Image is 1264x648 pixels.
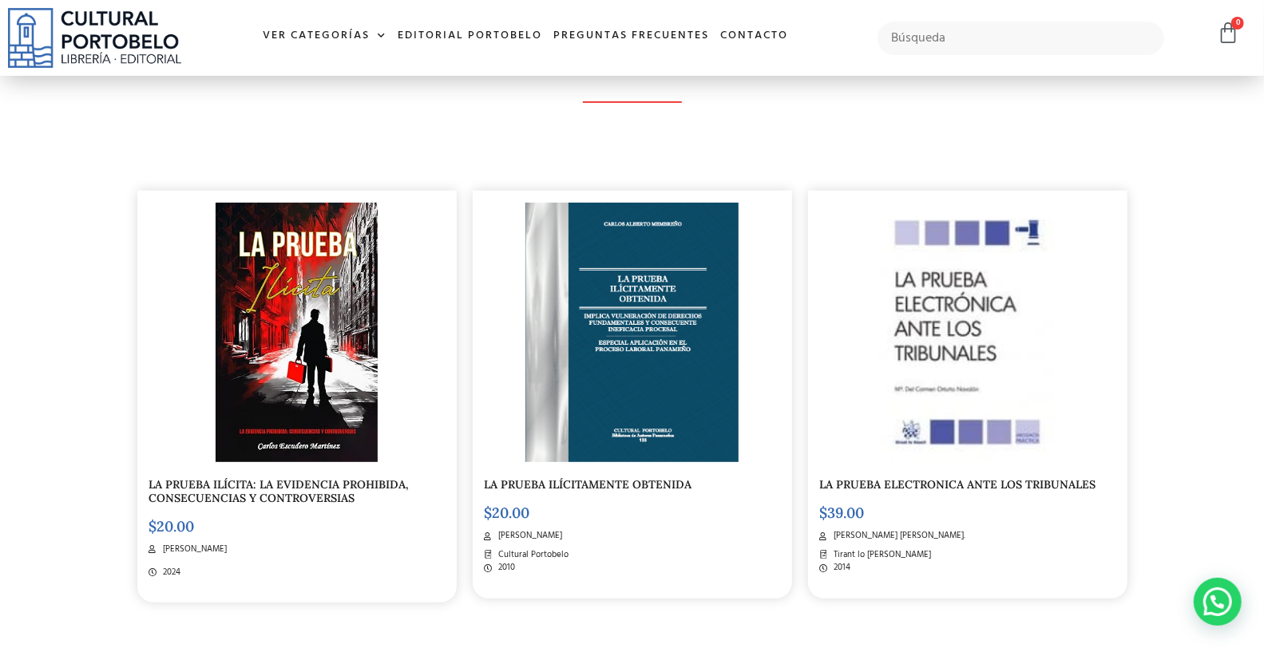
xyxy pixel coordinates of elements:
[485,504,530,522] bdi: 20.00
[1231,17,1244,30] span: 0
[159,566,180,579] span: 2024
[149,517,195,535] bdi: 20.00
[494,561,515,575] span: 2010
[830,548,931,562] span: Tirant lo [PERSON_NAME]
[149,517,157,535] span: $
[485,477,692,492] a: LA PRUEBA ILÍCITAMENTE OBTENIDA
[494,548,569,562] span: Cultural Portobelo
[257,19,392,53] a: Ver Categorías
[159,543,227,556] span: [PERSON_NAME]
[392,19,548,53] a: Editorial Portobelo
[830,561,850,575] span: 2014
[838,203,1097,462] img: la-prueba-electronica-ante-los-tribunales-2.jpg
[1194,578,1242,626] div: Contactar por WhatsApp
[820,504,865,522] bdi: 39.00
[216,203,378,462] img: 81Xhe+lqSeL._SY466_
[820,477,1096,492] a: LA PRUEBA ELECTRONICA ANTE LOS TRIBUNALES
[548,19,715,53] a: Preguntas frecuentes
[878,22,1163,55] input: Búsqueda
[1217,22,1239,45] a: 0
[715,19,794,53] a: Contacto
[830,529,965,543] span: [PERSON_NAME] [PERSON_NAME].
[494,529,562,543] span: [PERSON_NAME]
[525,203,739,462] img: BA_133-2.png
[485,504,493,522] span: $
[149,477,410,505] a: LA PRUEBA ILÍCITA: LA EVIDENCIA PROHIBIDA, CONSECUENCIAS Y CONTROVERSIAS
[820,504,828,522] span: $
